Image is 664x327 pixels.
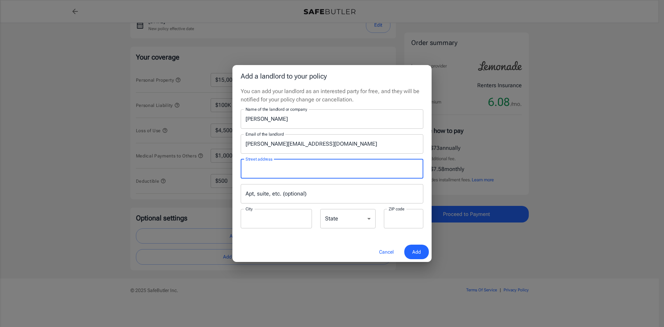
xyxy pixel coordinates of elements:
[389,206,405,212] label: ZIP code
[246,106,307,112] label: Name of the landlord or company
[404,245,429,260] button: Add
[232,65,432,87] h2: Add a landlord to your policy
[246,206,252,212] label: City
[246,156,273,162] label: Street address
[246,131,284,137] label: Email of the landlord
[412,248,421,256] span: Add
[371,245,402,260] button: Cancel
[241,87,423,104] p: You can add your landlord as an interested party for free, and they will be notified for your pol...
